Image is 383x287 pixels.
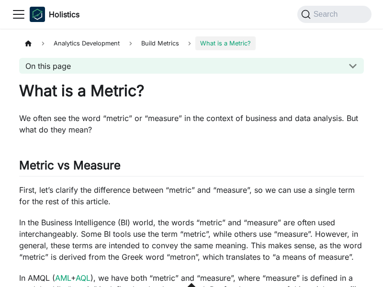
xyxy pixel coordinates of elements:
h1: What is a Metric? [19,81,364,100]
b: Holistics [49,9,79,20]
p: We often see the word “metric” or “measure” in the context of business and data analysis. But wha... [19,112,364,135]
span: Analytics Development [49,36,124,50]
span: Search [311,10,344,19]
button: Toggle navigation bar [11,7,26,22]
span: What is a Metric? [195,36,256,50]
button: On this page [19,58,364,74]
button: Search (Command+K) [297,6,372,23]
nav: Breadcrumbs [19,36,364,50]
h2: Metric vs Measure [19,158,364,177]
a: AQL [76,273,90,283]
a: Home page [19,36,37,50]
p: First, let’s clarify the difference between “metric” and “measure”, so we can use a single term f... [19,184,364,207]
span: Build Metrics [136,36,184,50]
img: Holistics [30,7,45,22]
a: AML [55,273,71,283]
p: In the Business Intelligence (BI) world, the words “metric” and “measure” are often used intercha... [19,217,364,263]
a: HolisticsHolisticsHolistics [30,7,79,22]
